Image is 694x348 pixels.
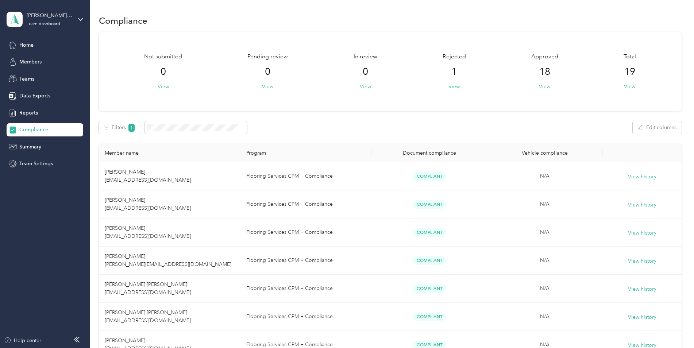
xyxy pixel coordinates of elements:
span: Compliant [413,172,446,181]
span: Compliant [413,285,446,293]
span: 0 [265,66,270,78]
button: View [262,83,273,90]
td: Flooring Services CPM + Compliance [240,219,372,247]
span: Summary [19,143,41,151]
span: Team Settings [19,160,53,167]
span: Compliance [19,126,48,134]
span: [PERSON_NAME] [PERSON_NAME] [EMAIL_ADDRESS][DOMAIN_NAME] [105,281,191,295]
button: Edit columns [633,121,682,134]
th: Member name [99,144,240,162]
h1: Compliance [99,17,147,24]
span: Not submitted [144,53,182,61]
button: Help center [4,337,41,344]
button: View history [628,173,656,181]
span: Members [19,58,42,66]
span: 0 [363,66,368,78]
button: View [158,83,169,90]
div: Vehicle compliance [493,150,597,156]
span: [PERSON_NAME] [EMAIL_ADDRESS][DOMAIN_NAME] [105,225,191,239]
span: Compliant [413,256,446,265]
div: Team dashboard [27,22,60,26]
span: Approved [531,53,558,61]
td: Flooring Services CPM + Compliance [240,247,372,275]
span: N/A [540,229,550,235]
button: View [539,83,550,90]
span: Teams [19,75,34,83]
span: 1 [451,66,457,78]
span: [PERSON_NAME] [PERSON_NAME] [EMAIL_ADDRESS][DOMAIN_NAME] [105,309,191,324]
span: [PERSON_NAME] [EMAIL_ADDRESS][DOMAIN_NAME] [105,197,191,211]
span: 0 [161,66,166,78]
button: Filters1 [99,121,140,134]
span: [PERSON_NAME] [EMAIL_ADDRESS][DOMAIN_NAME] [105,169,191,183]
th: Program [240,144,372,162]
span: In review [354,53,377,61]
button: View history [628,285,656,293]
button: View history [628,313,656,321]
span: N/A [540,285,550,291]
td: Flooring Services CPM + Compliance [240,190,372,219]
span: 18 [539,66,550,78]
button: View history [628,229,656,237]
span: Pending review [247,53,288,61]
div: Document compliance [378,150,481,156]
span: N/A [540,201,550,207]
span: 19 [624,66,635,78]
span: Reports [19,109,38,117]
td: Flooring Services CPM + Compliance [240,275,372,303]
span: Compliant [413,313,446,321]
td: Flooring Services CPM + Compliance [240,303,372,331]
span: Compliant [413,200,446,209]
button: View [360,83,371,90]
button: View [624,83,635,90]
button: View history [628,201,656,209]
button: View [448,83,460,90]
span: Rejected [443,53,466,61]
iframe: Everlance-gr Chat Button Frame [653,307,694,348]
span: Compliant [413,228,446,237]
div: [PERSON_NAME]'s Team [27,12,72,19]
span: N/A [540,257,550,263]
span: N/A [540,313,550,320]
button: View history [628,257,656,265]
span: [PERSON_NAME] [PERSON_NAME][EMAIL_ADDRESS][DOMAIN_NAME] [105,253,231,267]
span: Home [19,41,34,49]
span: N/A [540,173,550,179]
td: Flooring Services CPM + Compliance [240,162,372,190]
span: Total [624,53,636,61]
span: N/A [540,341,550,348]
span: 1 [128,124,135,132]
span: Data Exports [19,92,50,100]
